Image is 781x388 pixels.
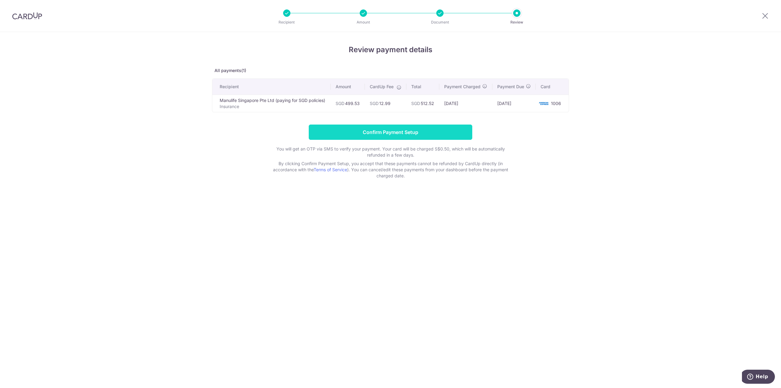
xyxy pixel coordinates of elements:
th: Amount [331,79,365,95]
span: SGD [370,101,379,106]
span: 1006 [551,101,561,106]
p: Insurance [220,103,326,110]
th: Recipient [212,79,331,95]
th: Card [536,79,569,95]
td: 12.99 [365,95,407,112]
span: CardUp Fee [370,84,394,90]
p: You will get an OTP via SMS to verify your payment. Your card will be charged S$0.50, which will ... [268,146,513,158]
img: CardUp [12,12,42,20]
h4: Review payment details [212,44,569,55]
p: Document [417,19,462,25]
a: Terms of Service [314,167,347,172]
span: SGD [411,101,420,106]
input: Confirm Payment Setup [309,125,472,140]
p: By clicking Confirm Payment Setup, you accept that these payments cannot be refunded by CardUp di... [268,161,513,179]
td: 499.53 [331,95,365,112]
img: <span class="translation_missing" title="translation missing: en.account_steps.new_confirm_form.b... [538,100,550,107]
th: Total [406,79,439,95]
td: 512.52 [406,95,439,112]
span: Payment Due [497,84,524,90]
p: Recipient [264,19,309,25]
span: Payment Charged [444,84,480,90]
iframe: Opens a widget where you can find more information [742,370,775,385]
td: Manulife Singapore Pte Ltd (paying for SGD policies) [212,95,331,112]
span: SGD [336,101,344,106]
td: [DATE] [492,95,536,112]
p: All payments(1) [212,67,569,74]
td: [DATE] [439,95,492,112]
p: Review [494,19,539,25]
p: Amount [341,19,386,25]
